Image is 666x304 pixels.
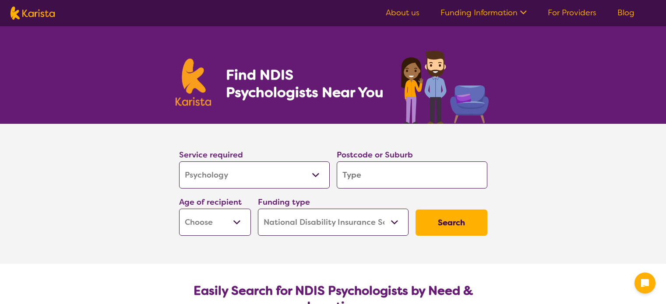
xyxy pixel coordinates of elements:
[416,210,487,236] button: Search
[548,7,596,18] a: For Providers
[179,150,243,160] label: Service required
[176,59,211,106] img: Karista logo
[617,7,634,18] a: Blog
[11,7,55,20] img: Karista logo
[337,150,413,160] label: Postcode or Suburb
[258,197,310,207] label: Funding type
[337,161,487,189] input: Type
[226,66,388,101] h1: Find NDIS Psychologists Near You
[398,47,491,124] img: psychology
[440,7,527,18] a: Funding Information
[386,7,419,18] a: About us
[179,197,242,207] label: Age of recipient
